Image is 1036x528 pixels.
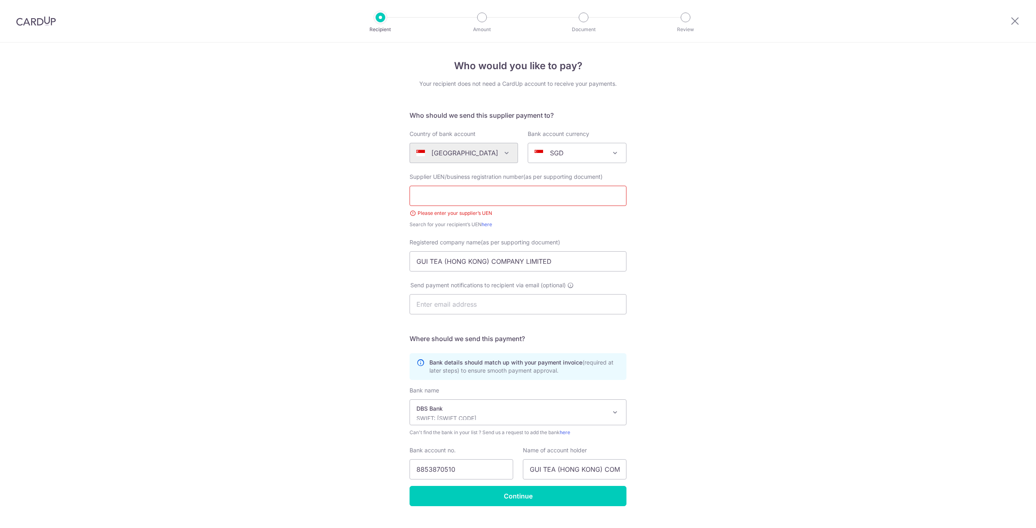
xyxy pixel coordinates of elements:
p: SWIFT: [SWIFT_CODE] [416,414,607,422]
p: SGD [550,148,564,158]
span: Registered company name(as per supporting document) [410,239,560,246]
input: Enter email address [410,294,626,314]
div: Search for your recipient’s UEN [410,221,626,229]
p: Review [656,25,715,34]
label: Name of account holder [523,446,587,454]
label: Country of bank account [410,130,476,138]
h5: Who should we send this supplier payment to? [410,110,626,120]
span: DBS Bank [410,400,626,425]
span: Supplier UEN/business registration number(as per supporting document) [410,173,603,180]
span: SGD [528,143,626,163]
span: Can't find the bank in your list ? Send us a request to add the bank [410,428,626,437]
label: Bank name [410,386,439,394]
span: DBS Bank [410,399,626,425]
h5: Where should we send this payment? [410,334,626,344]
p: Recipient [350,25,410,34]
span: SGD [528,143,626,163]
input: Continue [410,486,626,506]
a: here [560,429,570,435]
div: Your recipient does not need a CardUp account to receive your payments. [410,80,626,88]
p: Amount [452,25,512,34]
p: Bank details should match up with your payment invoice [429,358,620,375]
p: Document [554,25,614,34]
p: DBS Bank [416,405,607,413]
span: Send payment notifications to recipient via email (optional) [410,281,566,289]
h4: Who would you like to pay? [410,59,626,73]
a: here [482,221,492,227]
label: Bank account currency [528,130,589,138]
img: CardUp [16,16,56,26]
div: Please enter your supplier’s UEN [410,209,626,217]
label: Bank account no. [410,446,456,454]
